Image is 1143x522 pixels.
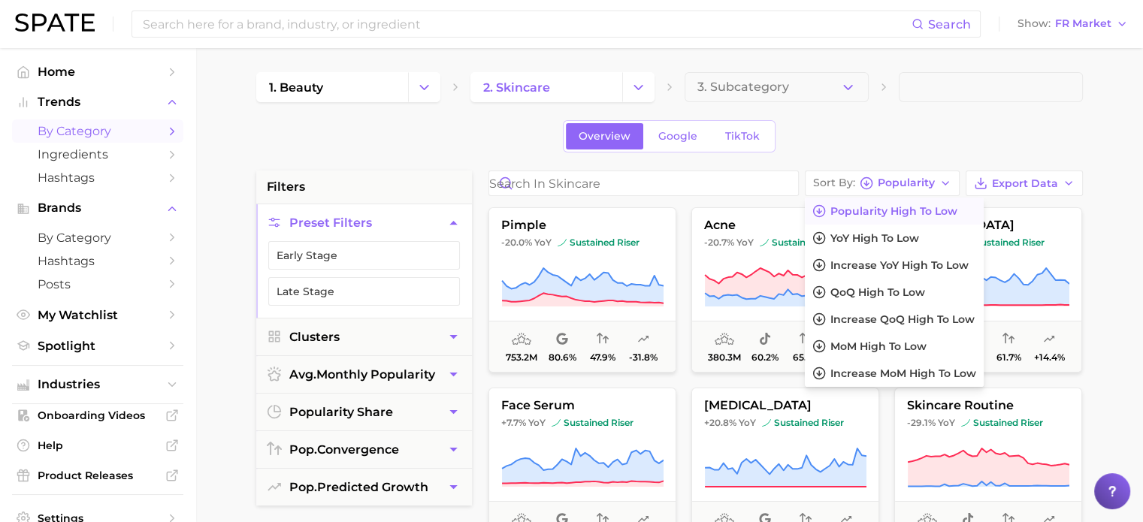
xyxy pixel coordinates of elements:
button: Export Data [966,170,1083,196]
button: [MEDICAL_DATA]+15.4% YoYsustained risersustained riser227.9m95.0%61.7%+14.4% [894,207,1082,373]
a: Overview [566,123,643,149]
span: Clusters [289,330,340,344]
span: [MEDICAL_DATA] [895,219,1081,232]
span: 65.7% [792,352,818,363]
span: +7.7% [501,417,526,428]
span: Help [38,439,158,452]
span: Overview [579,130,630,143]
abbr: average [289,367,316,382]
button: Sort ByPopularity [805,170,960,196]
span: popularity convergence: Medium Convergence [597,330,609,349]
span: 753.2m [506,352,537,363]
span: 2. skincare [483,80,550,95]
span: My Watchlist [38,308,158,322]
span: Increase QoQ high to low [830,313,975,326]
span: Popularity [878,179,935,187]
span: 60.2% [751,352,779,363]
span: filters [267,178,305,196]
a: 2. skincare [470,72,622,102]
span: popularity convergence: High Convergence [800,330,812,349]
img: sustained riser [961,418,970,427]
abbr: popularity index [289,480,317,494]
button: Change Category [408,72,440,102]
span: YoY [534,237,552,249]
span: 80.6% [548,352,576,363]
span: 61.7% [996,352,1021,363]
a: Google [646,123,710,149]
span: sustained riser [963,237,1045,249]
span: Onboarding Videos [38,409,158,422]
span: popularity share: Google [556,330,568,349]
span: sustained riser [961,417,1043,429]
span: MoM high to low [830,340,927,353]
span: 380.3m [708,352,741,363]
span: Product Releases [38,469,158,482]
a: 1. beauty [256,72,408,102]
span: -20.0% [501,237,532,248]
span: Posts [38,277,158,291]
span: Ingredients [38,147,158,161]
span: face serum [489,399,676,412]
span: Hashtags [38,254,158,268]
span: popularity convergence: High Convergence [1002,330,1014,349]
button: Change Category [622,72,655,102]
input: Search in skincare [489,171,798,195]
span: Home [38,65,158,79]
span: popularity predicted growth: Very Likely [1043,330,1055,349]
span: average monthly popularity: Very High Popularity [715,330,734,349]
img: sustained riser [762,418,771,427]
span: YoY [736,237,754,249]
img: SPATE [15,14,95,32]
a: My Watchlist [12,303,183,327]
button: pop.predicted growth [256,469,472,505]
span: Popularity high to low [830,205,957,218]
button: pimple-20.0% YoYsustained risersustained riser753.2m80.6%47.9%-31.8% [488,207,676,373]
span: 47.9% [590,352,615,363]
span: [MEDICAL_DATA] [692,399,878,412]
span: YoY [938,417,955,429]
a: by Category [12,226,183,249]
span: Preset Filters [289,216,372,230]
span: Industries [38,378,158,391]
a: Help [12,434,183,457]
span: sustained riser [558,237,640,249]
span: 1. beauty [269,80,323,95]
span: acne [692,219,878,232]
ul: Sort ByPopularity [805,198,984,387]
span: YoY [739,417,756,429]
img: sustained riser [552,418,561,427]
button: ShowFR Market [1014,14,1132,34]
button: pop.convergence [256,431,472,468]
span: sustained riser [552,417,633,429]
span: -20.7% [704,237,734,248]
input: Search here for a brand, industry, or ingredient [141,11,912,37]
span: 3. Subcategory [697,80,789,94]
a: Hashtags [12,166,183,189]
span: Sort By [813,179,855,187]
span: popularity share [289,405,393,419]
a: Product Releases [12,464,183,487]
button: Preset Filters [256,204,472,241]
span: +20.8% [704,417,736,428]
span: Increase MoM high to low [830,367,976,380]
span: skincare routine [895,399,1081,412]
span: TikTok [725,130,760,143]
img: sustained riser [760,238,769,247]
span: Show [1018,20,1051,28]
button: Trends [12,91,183,113]
button: Clusters [256,318,472,355]
span: monthly popularity [289,367,435,382]
span: Brands [38,201,158,215]
span: Search [928,17,971,32]
abbr: popularity index [289,442,317,457]
button: Late Stage [268,277,460,306]
button: Early Stage [268,241,460,270]
span: YoY high to low [830,232,919,245]
a: TikTok [712,123,773,149]
span: sustained riser [760,237,842,249]
span: Increase YoY high to low [830,259,969,272]
span: Export Data [992,177,1058,190]
span: sustained riser [762,417,844,429]
button: 3. Subcategory [685,72,869,102]
span: average monthly popularity: Very High Popularity [512,330,531,349]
